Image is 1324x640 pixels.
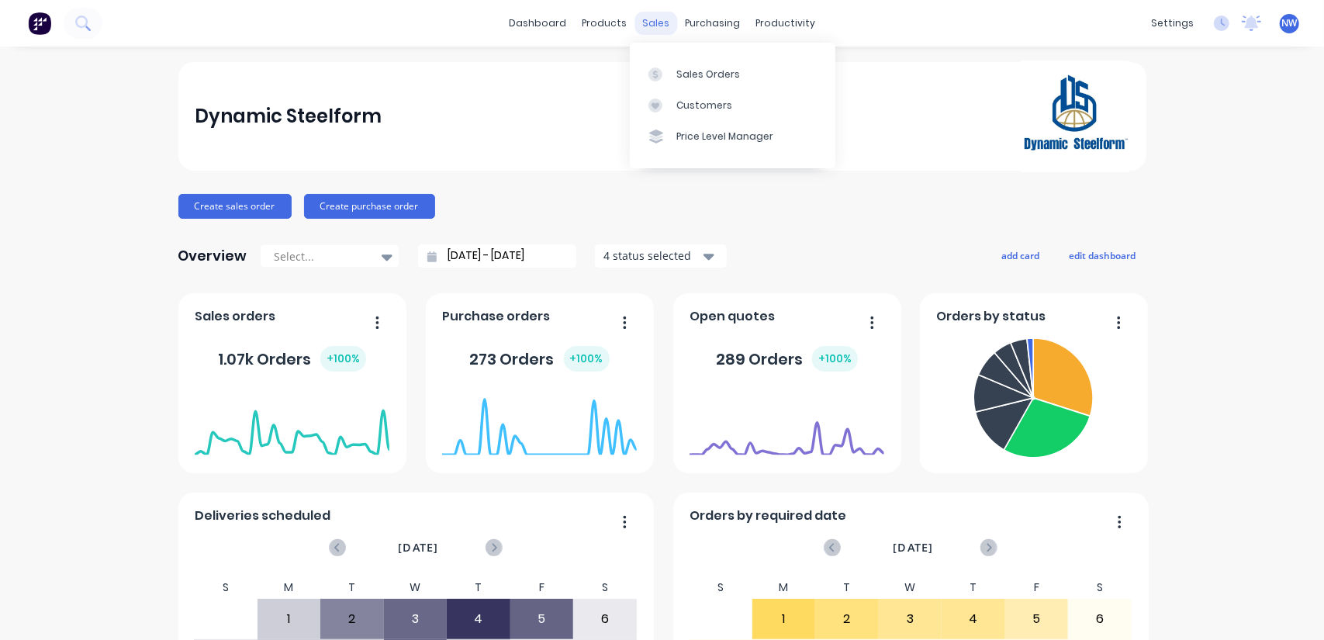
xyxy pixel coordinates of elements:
[812,346,858,372] div: + 100 %
[574,12,634,35] div: products
[603,247,701,264] div: 4 status selected
[194,576,258,599] div: S
[1005,576,1069,599] div: F
[1143,12,1201,35] div: settings
[218,346,366,372] div: 1.07k Orders
[304,194,435,219] button: Create purchase order
[815,576,879,599] div: T
[178,240,247,272] div: Overview
[1068,576,1132,599] div: S
[195,507,330,525] span: Deliveries scheduled
[630,121,835,152] a: Price Level Manager
[1060,245,1146,265] button: edit dashboard
[511,600,573,638] div: 5
[258,600,320,638] div: 1
[447,576,510,599] div: T
[630,90,835,121] a: Customers
[1021,61,1129,172] img: Dynamic Steelform
[470,346,610,372] div: 273 Orders
[448,600,510,638] div: 4
[748,12,823,35] div: productivity
[752,576,816,599] div: M
[195,307,275,326] span: Sales orders
[879,576,942,599] div: W
[893,539,933,556] span: [DATE]
[501,12,574,35] a: dashboard
[384,576,448,599] div: W
[258,576,321,599] div: M
[573,576,637,599] div: S
[510,576,574,599] div: F
[320,576,384,599] div: T
[574,600,636,638] div: 6
[595,244,727,268] button: 4 status selected
[816,600,878,638] div: 2
[936,307,1046,326] span: Orders by status
[677,12,748,35] div: purchasing
[1069,600,1131,638] div: 6
[942,600,1004,638] div: 4
[676,130,773,144] div: Price Level Manager
[880,600,942,638] div: 3
[676,99,732,112] div: Customers
[1282,16,1298,30] span: NW
[321,600,383,638] div: 2
[442,307,550,326] span: Purchase orders
[320,346,366,372] div: + 100 %
[753,600,815,638] div: 1
[28,12,51,35] img: Factory
[1006,600,1068,638] div: 5
[716,346,858,372] div: 289 Orders
[630,58,835,89] a: Sales Orders
[942,576,1005,599] div: T
[398,539,438,556] span: [DATE]
[690,307,775,326] span: Open quotes
[195,101,382,132] div: Dynamic Steelform
[689,576,752,599] div: S
[178,194,292,219] button: Create sales order
[676,67,740,81] div: Sales Orders
[634,12,677,35] div: sales
[992,245,1050,265] button: add card
[564,346,610,372] div: + 100 %
[385,600,447,638] div: 3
